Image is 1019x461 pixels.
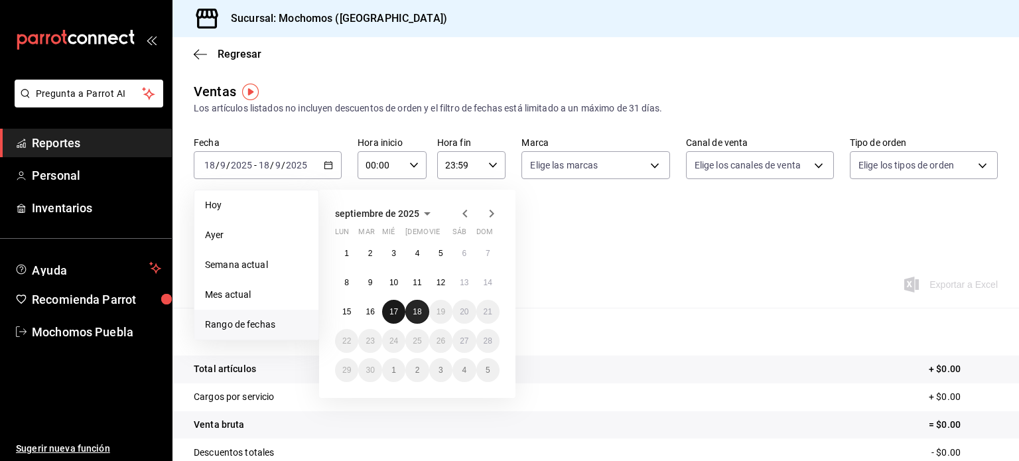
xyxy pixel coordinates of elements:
button: 29 de septiembre de 2025 [335,358,358,382]
button: 1 de septiembre de 2025 [335,241,358,265]
p: Resumen [194,324,998,340]
span: Recomienda Parrot [32,291,161,308]
p: - $0.00 [931,446,998,460]
abbr: 28 de septiembre de 2025 [484,336,492,346]
abbr: 25 de septiembre de 2025 [413,336,421,346]
input: -- [275,160,281,170]
p: = $0.00 [929,418,998,432]
abbr: miércoles [382,228,395,241]
input: -- [258,160,270,170]
button: 25 de septiembre de 2025 [405,329,429,353]
span: Inventarios [32,199,161,217]
button: 27 de septiembre de 2025 [452,329,476,353]
abbr: 14 de septiembre de 2025 [484,278,492,287]
span: / [226,160,230,170]
span: Ayuda [32,260,144,276]
abbr: 20 de septiembre de 2025 [460,307,468,316]
button: 5 de octubre de 2025 [476,358,500,382]
button: 11 de septiembre de 2025 [405,271,429,295]
button: 26 de septiembre de 2025 [429,329,452,353]
abbr: 2 de septiembre de 2025 [368,249,373,258]
label: Hora inicio [358,138,427,147]
button: 9 de septiembre de 2025 [358,271,381,295]
abbr: lunes [335,228,349,241]
p: Venta bruta [194,418,244,432]
button: 28 de septiembre de 2025 [476,329,500,353]
button: 1 de octubre de 2025 [382,358,405,382]
abbr: 8 de septiembre de 2025 [344,278,349,287]
abbr: 7 de septiembre de 2025 [486,249,490,258]
abbr: 11 de septiembre de 2025 [413,278,421,287]
abbr: jueves [405,228,484,241]
label: Fecha [194,138,342,147]
h3: Sucursal: Mochomos ([GEOGRAPHIC_DATA]) [220,11,447,27]
p: Descuentos totales [194,446,274,460]
button: 7 de septiembre de 2025 [476,241,500,265]
input: -- [204,160,216,170]
button: 20 de septiembre de 2025 [452,300,476,324]
span: / [270,160,274,170]
abbr: sábado [452,228,466,241]
button: 4 de septiembre de 2025 [405,241,429,265]
button: 5 de septiembre de 2025 [429,241,452,265]
abbr: 15 de septiembre de 2025 [342,307,351,316]
abbr: 4 de septiembre de 2025 [415,249,420,258]
abbr: martes [358,228,374,241]
span: / [281,160,285,170]
button: 2 de septiembre de 2025 [358,241,381,265]
span: Mochomos Puebla [32,323,161,341]
button: 8 de septiembre de 2025 [335,271,358,295]
button: 30 de septiembre de 2025 [358,358,381,382]
abbr: 10 de septiembre de 2025 [389,278,398,287]
abbr: 26 de septiembre de 2025 [437,336,445,346]
button: 24 de septiembre de 2025 [382,329,405,353]
button: 18 de septiembre de 2025 [405,300,429,324]
input: ---- [285,160,308,170]
button: 13 de septiembre de 2025 [452,271,476,295]
abbr: 23 de septiembre de 2025 [366,336,374,346]
input: -- [220,160,226,170]
p: Total artículos [194,362,256,376]
button: 4 de octubre de 2025 [452,358,476,382]
abbr: 5 de octubre de 2025 [486,365,490,375]
abbr: 1 de octubre de 2025 [391,365,396,375]
p: + $0.00 [929,390,998,404]
abbr: 12 de septiembre de 2025 [437,278,445,287]
span: Elige las marcas [530,159,598,172]
abbr: 21 de septiembre de 2025 [484,307,492,316]
button: 14 de septiembre de 2025 [476,271,500,295]
abbr: 24 de septiembre de 2025 [389,336,398,346]
a: Pregunta a Parrot AI [9,96,163,110]
p: + $0.00 [929,362,998,376]
span: Ayer [205,228,308,242]
abbr: 6 de septiembre de 2025 [462,249,466,258]
button: Regresar [194,48,261,60]
button: Pregunta a Parrot AI [15,80,163,107]
abbr: 2 de octubre de 2025 [415,365,420,375]
img: Tooltip marker [242,84,259,100]
button: 16 de septiembre de 2025 [358,300,381,324]
abbr: 19 de septiembre de 2025 [437,307,445,316]
label: Tipo de orden [850,138,998,147]
div: Los artículos listados no incluyen descuentos de orden y el filtro de fechas está limitado a un m... [194,101,998,115]
abbr: 22 de septiembre de 2025 [342,336,351,346]
button: 3 de septiembre de 2025 [382,241,405,265]
abbr: 17 de septiembre de 2025 [389,307,398,316]
p: Cargos por servicio [194,390,275,404]
span: Reportes [32,134,161,152]
abbr: 3 de octubre de 2025 [439,365,443,375]
span: Elige los tipos de orden [858,159,954,172]
button: 15 de septiembre de 2025 [335,300,358,324]
span: Personal [32,166,161,184]
span: Rango de fechas [205,318,308,332]
abbr: viernes [429,228,440,241]
abbr: 13 de septiembre de 2025 [460,278,468,287]
label: Canal de venta [686,138,834,147]
label: Hora fin [437,138,506,147]
span: - [254,160,257,170]
span: / [216,160,220,170]
abbr: 18 de septiembre de 2025 [413,307,421,316]
button: 21 de septiembre de 2025 [476,300,500,324]
input: ---- [230,160,253,170]
button: 23 de septiembre de 2025 [358,329,381,353]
